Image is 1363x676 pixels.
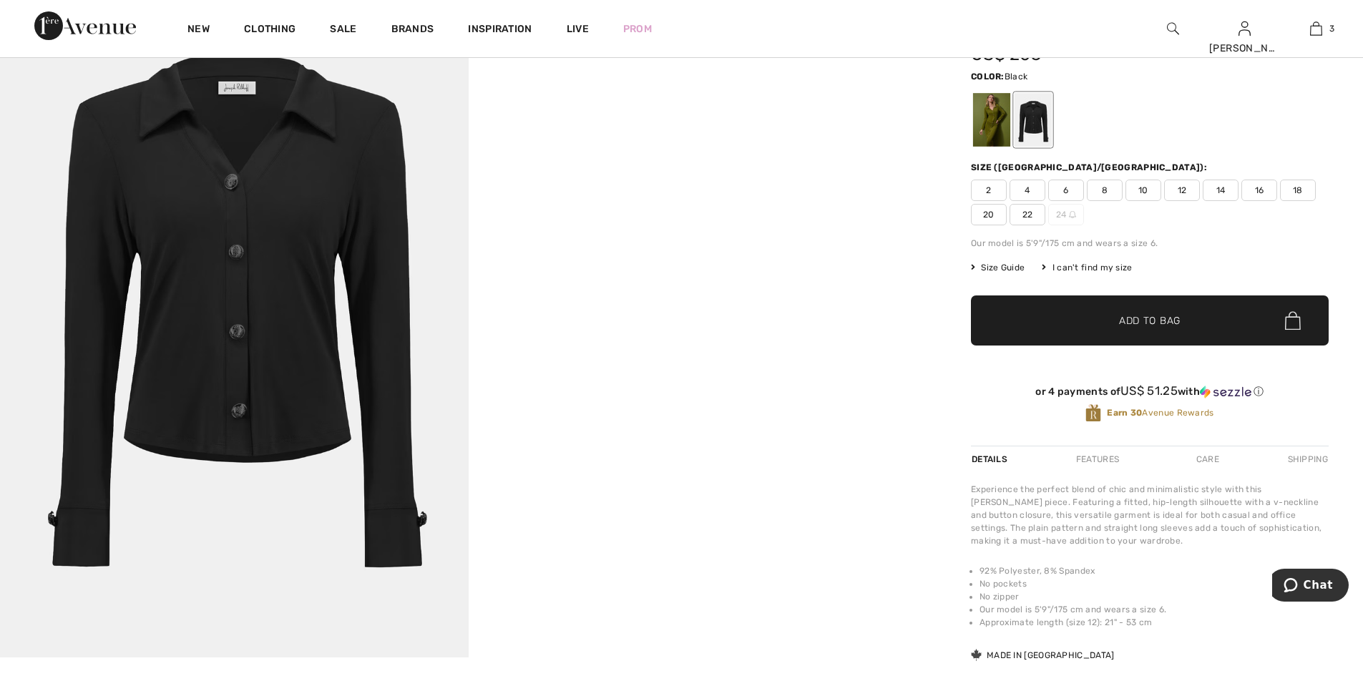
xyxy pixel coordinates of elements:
[971,237,1329,250] div: Our model is 5'9"/175 cm and wears a size 6.
[1120,383,1178,398] span: US$ 51.25
[971,204,1007,225] span: 20
[623,21,652,36] a: Prom
[567,21,589,36] a: Live
[971,161,1210,174] div: Size ([GEOGRAPHIC_DATA]/[GEOGRAPHIC_DATA]):
[1010,180,1045,201] span: 4
[979,577,1329,590] li: No pockets
[1107,408,1142,418] strong: Earn 30
[971,483,1329,547] div: Experience the perfect blend of chic and minimalistic style with this [PERSON_NAME] piece. Featur...
[971,72,1005,82] span: Color:
[1209,41,1279,56] div: [PERSON_NAME]
[971,649,1115,662] div: Made in [GEOGRAPHIC_DATA]
[1184,446,1231,472] div: Care
[1069,211,1076,218] img: ring-m.svg
[1241,180,1277,201] span: 16
[1167,20,1179,37] img: search the website
[1087,180,1123,201] span: 8
[1203,180,1239,201] span: 14
[1042,261,1132,274] div: I can't find my size
[1010,204,1045,225] span: 22
[971,384,1329,398] div: or 4 payments of with
[1119,313,1181,328] span: Add to Bag
[971,180,1007,201] span: 2
[1272,569,1349,604] iframe: Opens a widget where you can chat to one of our agents
[971,446,1011,472] div: Details
[1285,311,1301,330] img: Bag.svg
[979,616,1329,629] li: Approximate length (size 12): 21" - 53 cm
[187,23,210,38] a: New
[971,384,1329,403] div: or 4 payments ofUS$ 51.25withSezzle Click to learn more about Sezzle
[34,11,136,40] img: 1ère Avenue
[1085,403,1101,423] img: Avenue Rewards
[468,23,532,38] span: Inspiration
[1125,180,1161,201] span: 10
[973,93,1010,147] div: Artichoke
[244,23,295,38] a: Clothing
[1239,21,1251,35] a: Sign In
[979,590,1329,603] li: No zipper
[1239,20,1251,37] img: My Info
[1048,204,1084,225] span: 24
[1280,180,1316,201] span: 18
[1281,20,1351,37] a: 3
[1064,446,1131,472] div: Features
[971,295,1329,346] button: Add to Bag
[971,261,1025,274] span: Size Guide
[1107,406,1213,419] span: Avenue Rewards
[1005,72,1028,82] span: Black
[979,603,1329,616] li: Our model is 5'9"/175 cm and wears a size 6.
[1200,386,1251,398] img: Sezzle
[1284,446,1329,472] div: Shipping
[979,564,1329,577] li: 92% Polyester, 8% Spandex
[1015,93,1052,147] div: Black
[1048,180,1084,201] span: 6
[391,23,434,38] a: Brands
[330,23,356,38] a: Sale
[1310,20,1322,37] img: My Bag
[1329,22,1334,35] span: 3
[1164,180,1200,201] span: 12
